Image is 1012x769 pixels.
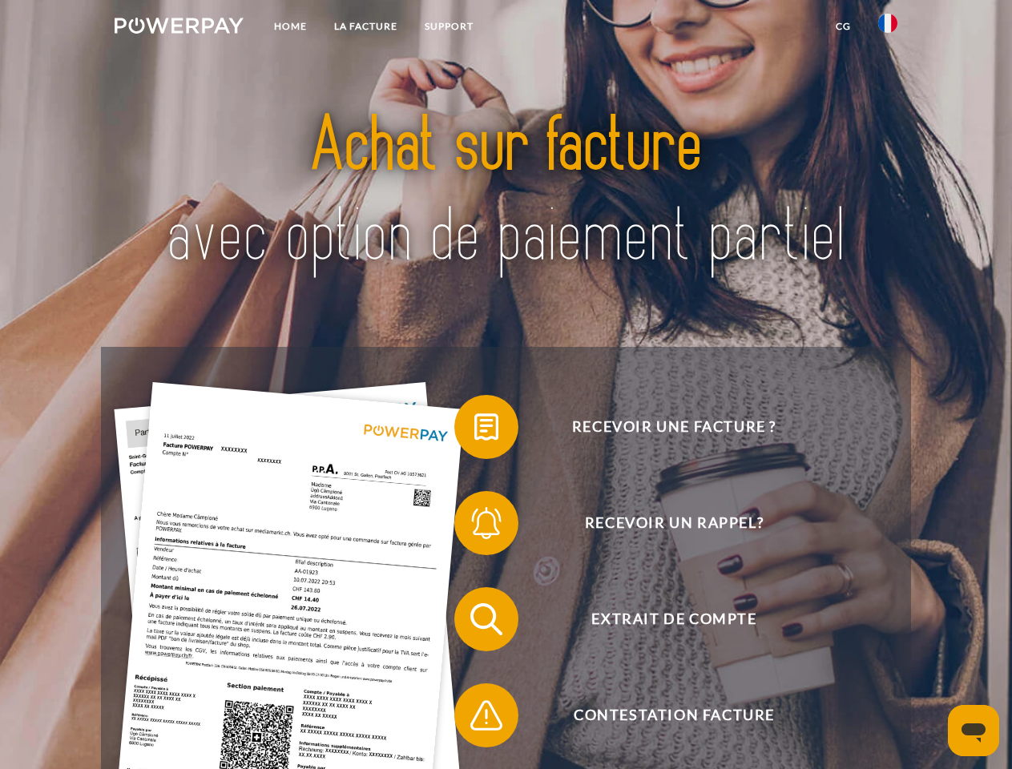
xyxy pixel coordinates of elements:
a: Home [260,12,321,41]
a: CG [822,12,865,41]
img: qb_bill.svg [466,407,506,447]
img: logo-powerpay-white.svg [115,18,244,34]
a: LA FACTURE [321,12,411,41]
span: Extrait de compte [478,587,870,651]
img: qb_bell.svg [466,503,506,543]
button: Extrait de compte [454,587,871,651]
img: qb_warning.svg [466,695,506,735]
button: Contestation Facture [454,683,871,747]
span: Recevoir une facture ? [478,395,870,459]
img: title-powerpay_fr.svg [153,77,859,307]
span: Contestation Facture [478,683,870,747]
a: Support [411,12,487,41]
button: Recevoir un rappel? [454,491,871,555]
iframe: Bouton de lancement de la fenêtre de messagerie [948,705,999,756]
img: qb_search.svg [466,599,506,639]
span: Recevoir un rappel? [478,491,870,555]
button: Recevoir une facture ? [454,395,871,459]
img: fr [878,14,897,33]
